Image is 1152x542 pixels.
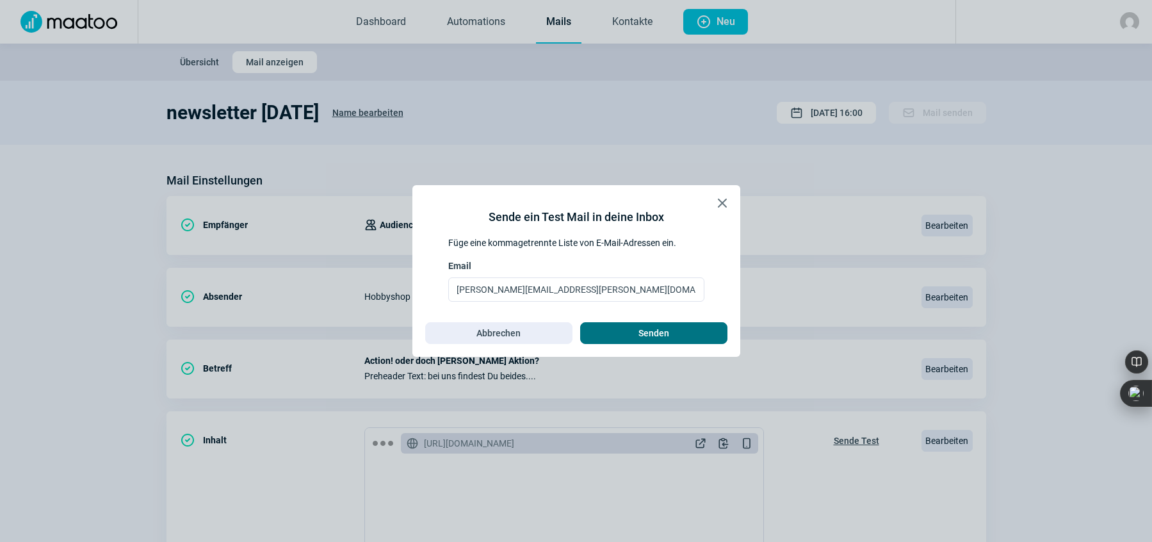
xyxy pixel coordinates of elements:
[489,208,664,226] div: Sende ein Test Mail in deine Inbox
[448,259,471,272] span: Email
[580,322,727,344] button: Senden
[638,323,669,343] span: Senden
[448,277,704,302] input: Email
[448,236,704,249] div: Füge eine kommagetrennte Liste von E-Mail-Adressen ein.
[425,322,572,344] button: Abbrechen
[476,323,521,343] span: Abbrechen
